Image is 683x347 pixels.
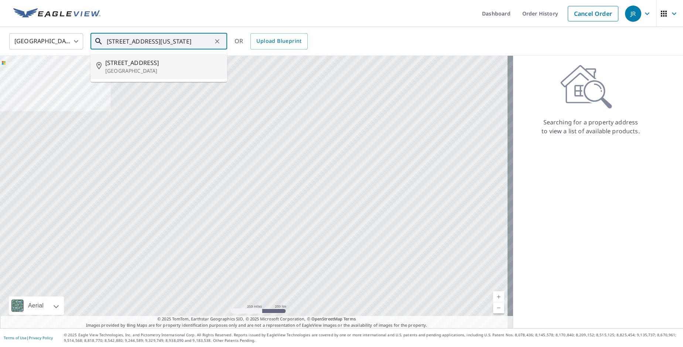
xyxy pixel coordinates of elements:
p: © 2025 Eagle View Technologies, Inc. and Pictometry International Corp. All Rights Reserved. Repo... [64,332,679,343]
img: EV Logo [13,8,100,19]
a: OpenStreetMap [311,316,342,322]
div: JR [625,6,641,22]
div: OR [235,33,308,49]
span: © 2025 TomTom, Earthstar Geographics SIO, © 2025 Microsoft Corporation, © [157,316,356,322]
a: Cancel Order [568,6,618,21]
p: Searching for a property address to view a list of available products. [541,118,640,135]
div: Aerial [9,296,64,315]
a: Upload Blueprint [250,33,307,49]
span: Upload Blueprint [256,37,301,46]
input: Search by address or latitude-longitude [107,31,212,52]
div: Aerial [26,296,46,315]
a: Terms [344,316,356,322]
a: Current Level 5, Zoom Out [493,302,504,313]
p: | [4,336,53,340]
a: Terms of Use [4,335,27,340]
a: Current Level 5, Zoom In [493,291,504,302]
span: [STREET_ADDRESS] [105,58,221,67]
a: Privacy Policy [29,335,53,340]
p: [GEOGRAPHIC_DATA] [105,67,221,75]
div: [GEOGRAPHIC_DATA] [9,31,83,52]
button: Clear [212,36,222,47]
